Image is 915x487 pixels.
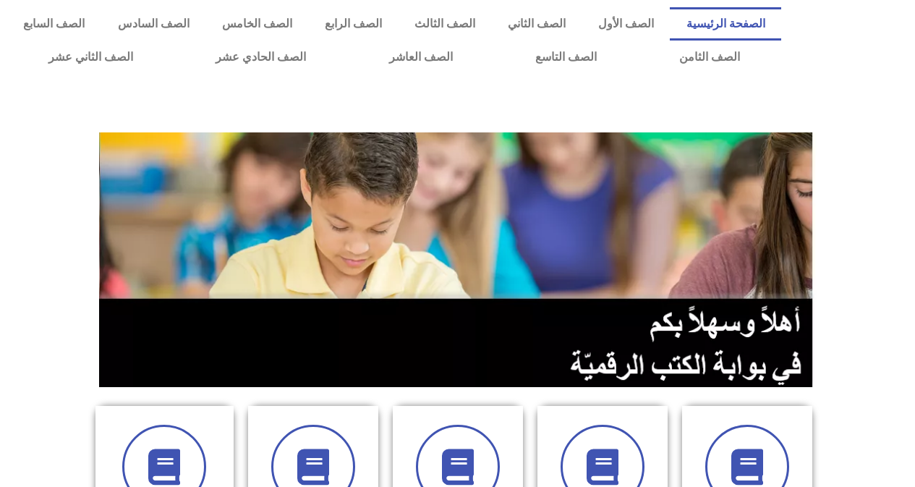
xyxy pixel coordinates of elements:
a: الصف السابع [7,7,101,41]
a: الصف الثامن [638,41,781,74]
a: الصف الثاني [491,7,582,41]
a: الصف الرابع [308,7,398,41]
a: الصف الحادي عشر [174,41,347,74]
a: الصف العاشر [348,41,494,74]
a: الصف الأول [582,7,670,41]
a: الصف الثاني عشر [7,41,174,74]
a: الصفحة الرئيسية [670,7,781,41]
a: الصف السادس [101,7,205,41]
a: الصف الثالث [398,7,491,41]
a: الصف التاسع [494,41,638,74]
a: الصف الخامس [205,7,308,41]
